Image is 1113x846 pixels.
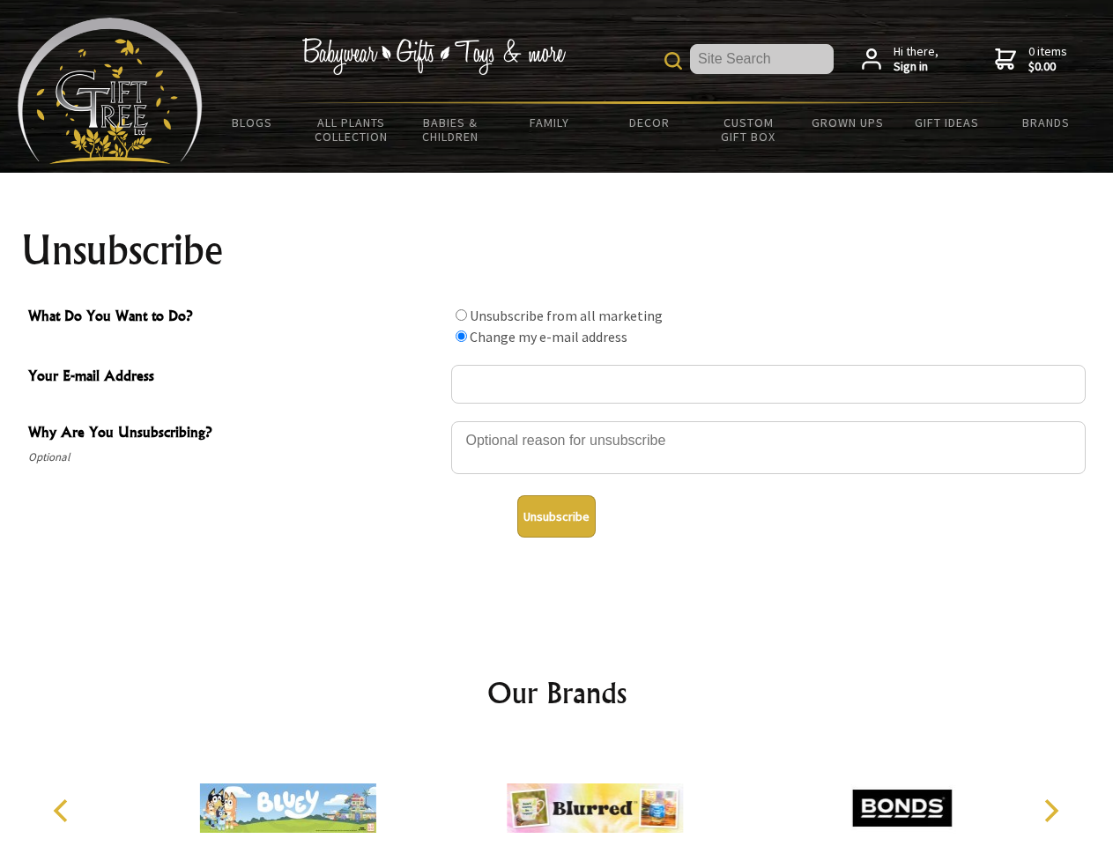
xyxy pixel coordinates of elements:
[451,365,1086,404] input: Your E-mail Address
[28,447,442,468] span: Optional
[28,421,442,447] span: Why Are You Unsubscribing?
[451,421,1086,474] textarea: Why Are You Unsubscribing?
[470,328,627,345] label: Change my e-mail address
[302,104,402,155] a: All Plants Collection
[21,229,1093,271] h1: Unsubscribe
[401,104,501,155] a: Babies & Children
[862,44,939,75] a: Hi there,Sign in
[1028,59,1067,75] strong: $0.00
[599,104,699,141] a: Decor
[995,44,1067,75] a: 0 items$0.00
[517,495,596,538] button: Unsubscribe
[18,18,203,164] img: Babyware - Gifts - Toys and more...
[798,104,897,141] a: Grown Ups
[1028,43,1067,75] span: 0 items
[894,59,939,75] strong: Sign in
[664,52,682,70] img: product search
[28,365,442,390] span: Your E-mail Address
[690,44,834,74] input: Site Search
[997,104,1096,141] a: Brands
[35,672,1079,714] h2: Our Brands
[456,309,467,321] input: What Do You Want to Do?
[897,104,997,141] a: Gift Ideas
[894,44,939,75] span: Hi there,
[28,305,442,330] span: What Do You Want to Do?
[456,330,467,342] input: What Do You Want to Do?
[1031,791,1070,830] button: Next
[203,104,302,141] a: BLOGS
[699,104,798,155] a: Custom Gift Box
[301,38,566,75] img: Babywear - Gifts - Toys & more
[44,791,83,830] button: Previous
[470,307,663,324] label: Unsubscribe from all marketing
[501,104,600,141] a: Family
